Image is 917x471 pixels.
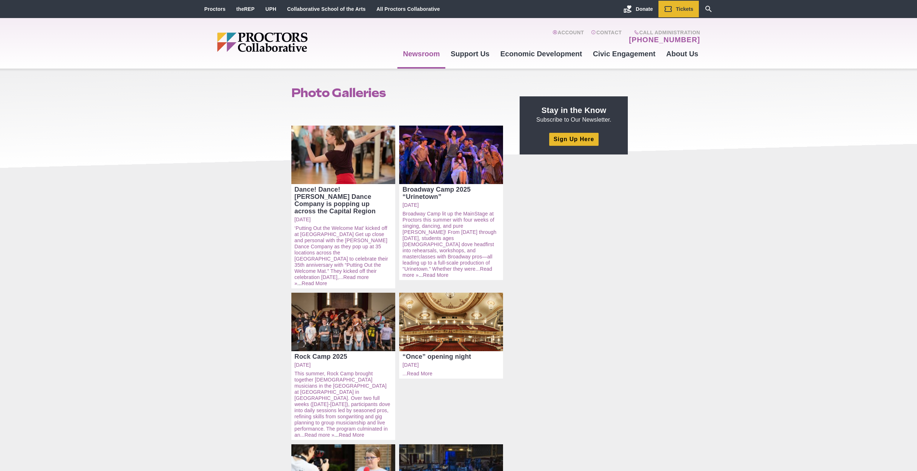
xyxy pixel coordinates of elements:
a: [DATE] [295,362,392,368]
a: Account [552,30,584,44]
a: Proctors [204,6,226,12]
a: Search [699,1,718,17]
a: Rock Camp 2025 [295,353,392,360]
a: ... [402,371,407,376]
a: Read more » [305,432,335,438]
a: [DATE] [402,362,500,368]
a: Read more » [295,274,369,286]
a: UPH [265,6,276,12]
a: Read More [423,272,449,278]
a: Read More [339,432,364,438]
a: Economic Development [495,44,588,64]
span: Donate [636,6,653,12]
p: ... [402,211,500,278]
a: Dance! Dance! [PERSON_NAME] Dance Company is popping up across the Capital Region [295,186,392,215]
a: theREP [236,6,255,12]
a: Support Us [445,44,495,64]
a: Broadway Camp lit up the MainStage at Proctors this summer with four weeks of singing, dancing, a... [402,211,496,272]
a: ‘Putting Out the Welcome Mat’ kicked off at [GEOGRAPHIC_DATA] Get up close and personal with the ... [295,225,388,280]
span: Call Administration [627,30,700,35]
a: Broadway Camp 2025 “Urinetown” [402,186,500,200]
a: Sign Up Here [549,133,598,145]
a: Collaborative School of the Arts [287,6,366,12]
a: About Us [661,44,704,64]
a: Tickets [658,1,699,17]
a: Read More [407,371,432,376]
a: [DATE] [295,217,392,223]
a: Donate [618,1,658,17]
span: Tickets [676,6,693,12]
h1: Photo Galleries [291,86,503,100]
a: “Once” opening night [402,353,500,360]
a: Newsroom [397,44,445,64]
p: Subscribe to Our Newsletter. [528,105,619,124]
a: Read more » [402,266,492,278]
a: Civic Engagement [587,44,661,64]
p: ... [295,371,392,438]
strong: Stay in the Know [542,106,607,115]
a: This summer, Rock Camp brought together [DEMOGRAPHIC_DATA] musicians in the [GEOGRAPHIC_DATA] at ... [295,371,391,438]
a: Read More [302,280,327,286]
p: ... [295,225,392,287]
a: [PHONE_NUMBER] [629,35,700,44]
img: Proctors logo [217,32,363,52]
a: Contact [591,30,622,44]
a: [DATE] [402,202,500,208]
a: All Proctors Collaborative [376,6,440,12]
